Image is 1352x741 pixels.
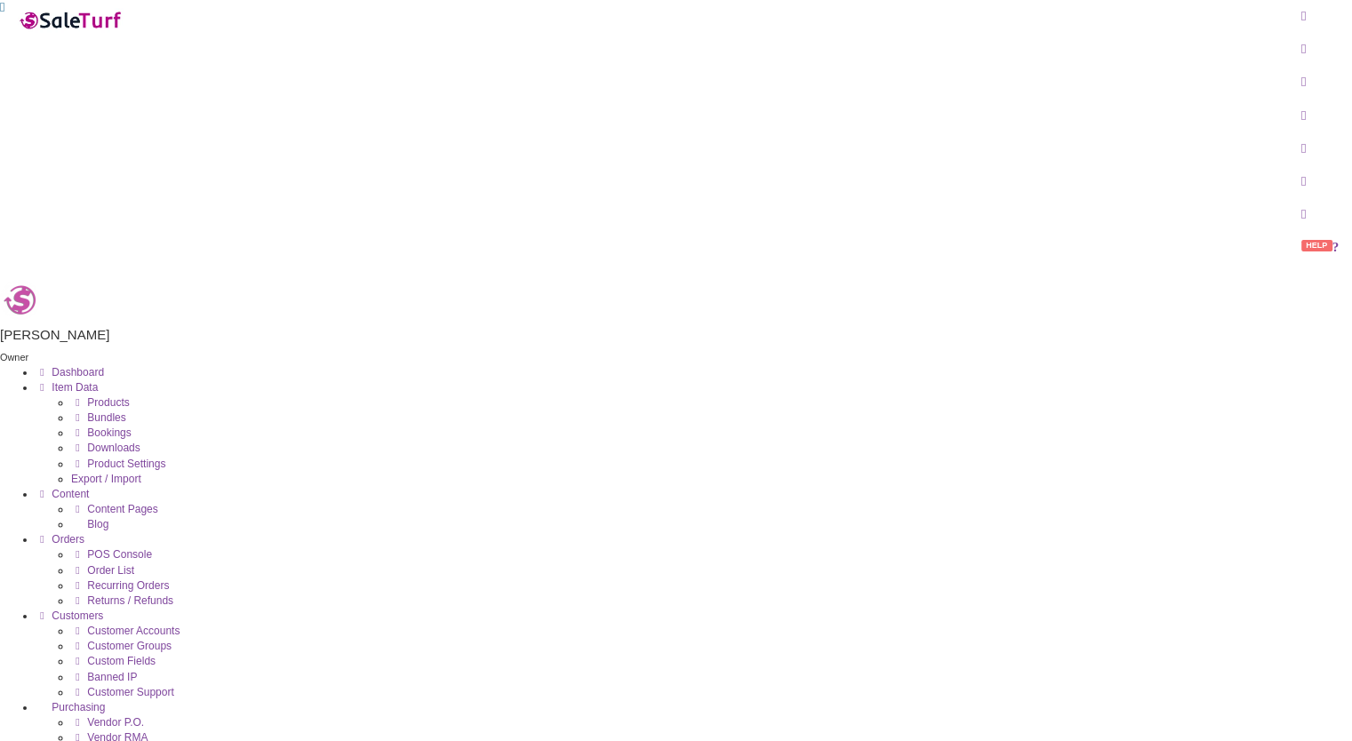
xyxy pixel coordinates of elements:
[88,548,153,561] span: POS Console
[88,426,132,439] span: Bookings
[52,533,85,546] span: Orders
[88,640,172,652] span: Customer Groups
[71,548,152,561] a: POS Console
[88,458,166,470] span: Product Settings
[88,671,138,683] span: Banned IP
[88,625,180,637] span: Customer Accounts
[71,396,130,409] a: Products
[52,488,90,500] span: Content
[52,381,99,394] span: Item Data
[71,640,172,652] a: Customer Groups
[71,503,158,515] a: Content Pages
[71,716,145,729] a: Vendor P.O.
[88,564,135,577] span: Order List
[71,655,156,667] a: Custom Fields
[71,671,138,683] a: Banned IP
[19,8,125,32] img: SaleTurf
[36,366,104,378] a: Dashboard
[71,625,180,637] a: Customer Accounts
[88,594,174,607] span: Returns / Refunds
[71,594,173,607] a: Returns / Refunds
[88,716,145,729] span: Vendor P.O.
[1289,231,1352,264] a: HELP
[88,411,126,424] span: Bundles
[88,442,140,454] span: Downloads
[71,442,140,454] a: Downloads
[88,396,130,409] span: Products
[71,564,134,577] a: Order List
[88,655,156,667] span: Custom Fields
[52,610,104,622] span: Customers
[88,503,158,515] span: Content Pages
[52,366,105,378] span: Dashboard
[71,426,132,439] a: Bookings
[1302,240,1333,251] span: HELP
[88,518,109,530] span: Blog
[52,701,106,713] span: Purchasing
[88,579,170,592] span: Recurring Orders
[71,579,170,592] a: Recurring Orders
[71,411,126,424] a: Bundles
[88,686,174,698] span: Customer Support
[71,473,141,485] a: Export / Import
